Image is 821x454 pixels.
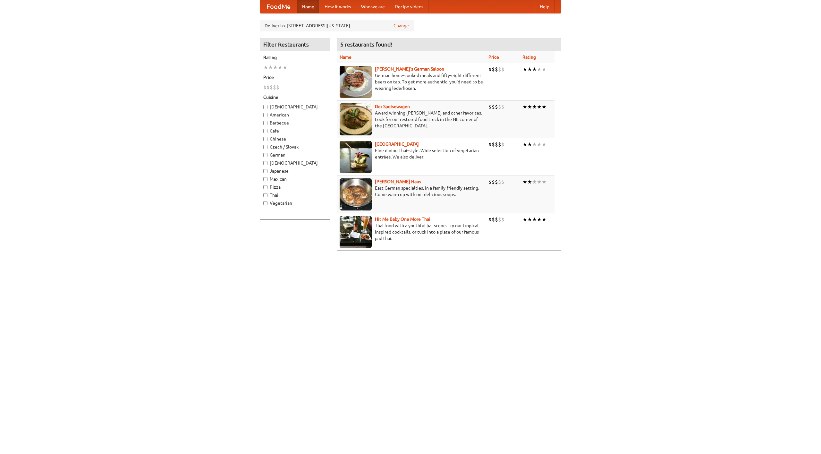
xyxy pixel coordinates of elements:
li: ★ [527,66,532,73]
li: ★ [537,216,542,223]
li: $ [498,178,501,185]
p: Thai food with a youthful bar scene. Try our tropical inspired cocktails, or tuck into a plate of... [340,222,483,242]
img: speisewagen.jpg [340,103,372,135]
li: $ [270,84,273,91]
input: Vegetarian [263,201,267,205]
img: kohlhaus.jpg [340,178,372,210]
li: ★ [527,178,532,185]
li: ★ [542,141,546,148]
input: [DEMOGRAPHIC_DATA] [263,161,267,165]
li: ★ [537,178,542,185]
label: Cafe [263,128,327,134]
a: Who we are [356,0,390,13]
li: $ [501,178,504,185]
label: Pizza [263,184,327,190]
a: Name [340,55,351,60]
a: Recipe videos [390,0,428,13]
li: ★ [542,216,546,223]
li: ★ [278,64,283,71]
li: $ [498,216,501,223]
li: ★ [542,178,546,185]
a: Rating [522,55,536,60]
li: $ [488,216,492,223]
input: Mexican [263,177,267,181]
h4: Filter Restaurants [260,38,330,51]
p: East German specialties, in a family-friendly setting. Come warm up with our delicious soups. [340,185,483,198]
li: ★ [542,103,546,110]
a: [PERSON_NAME] Haus [375,179,421,184]
li: $ [498,103,501,110]
li: $ [492,66,495,73]
li: ★ [283,64,287,71]
input: Cafe [263,129,267,133]
li: $ [501,66,504,73]
li: ★ [532,216,537,223]
li: $ [501,103,504,110]
li: $ [488,141,492,148]
label: Czech / Slovak [263,144,327,150]
label: Mexican [263,176,327,182]
li: ★ [532,178,537,185]
li: ★ [268,64,273,71]
li: $ [495,141,498,148]
li: $ [492,178,495,185]
li: ★ [537,141,542,148]
li: $ [492,103,495,110]
label: Japanese [263,168,327,174]
input: Japanese [263,169,267,173]
li: $ [488,103,492,110]
a: Change [394,22,409,29]
p: Fine dining Thai-style. Wide selection of vegetarian entrées. We also deliver. [340,147,483,160]
h5: Cuisine [263,94,327,100]
li: $ [492,216,495,223]
li: ★ [527,103,532,110]
b: Hit Me Baby One More Thai [375,217,430,222]
input: German [263,153,267,157]
li: $ [495,66,498,73]
a: Price [488,55,499,60]
a: Der Speisewagen [375,104,410,109]
a: Help [535,0,554,13]
li: ★ [522,216,527,223]
a: [GEOGRAPHIC_DATA] [375,141,419,147]
li: $ [267,84,270,91]
input: Pizza [263,185,267,189]
li: $ [488,66,492,73]
input: Barbecue [263,121,267,125]
label: Barbecue [263,120,327,126]
li: ★ [532,141,537,148]
li: $ [492,141,495,148]
img: babythai.jpg [340,216,372,248]
li: $ [495,178,498,185]
li: ★ [542,66,546,73]
label: Chinese [263,136,327,142]
label: Thai [263,192,327,198]
input: Czech / Slovak [263,145,267,149]
input: Thai [263,193,267,197]
li: ★ [527,141,532,148]
li: ★ [522,103,527,110]
input: [DEMOGRAPHIC_DATA] [263,105,267,109]
li: $ [501,216,504,223]
li: ★ [273,64,278,71]
li: ★ [263,64,268,71]
li: ★ [537,66,542,73]
a: [PERSON_NAME]'s German Saloon [375,66,444,72]
li: ★ [522,178,527,185]
li: $ [498,141,501,148]
div: Deliver to: [STREET_ADDRESS][US_STATE] [260,20,414,31]
li: $ [488,178,492,185]
li: ★ [527,216,532,223]
label: [DEMOGRAPHIC_DATA] [263,160,327,166]
li: ★ [522,141,527,148]
p: German home-cooked meals and fifty-eight different beers on tap. To get more authentic, you'd nee... [340,72,483,91]
img: satay.jpg [340,141,372,173]
li: $ [263,84,267,91]
h5: Price [263,74,327,81]
li: $ [495,216,498,223]
label: [DEMOGRAPHIC_DATA] [263,104,327,110]
img: esthers.jpg [340,66,372,98]
p: Award-winning [PERSON_NAME] and other favorites. Look for our restored food truck in the NE corne... [340,110,483,129]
